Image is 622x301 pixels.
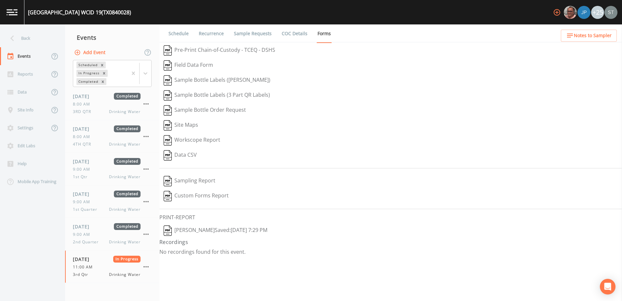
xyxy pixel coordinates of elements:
button: Pre-Print Chain-of-Custody - TCEQ - DSHS [159,43,279,58]
span: [DATE] [73,223,94,230]
span: Notes to Sampler [574,32,612,40]
img: svg%3e [164,105,172,116]
span: Drinking Water [109,239,141,245]
img: svg%3e [164,120,172,131]
img: svg%3e [164,90,172,101]
span: Completed [114,158,141,165]
span: 4TH QTR [73,141,95,147]
span: 1st Qtr [73,174,91,180]
div: Completed [76,78,99,85]
span: Completed [114,125,141,132]
span: 11:00 AM [73,264,97,270]
img: svg%3e [164,225,172,236]
img: svg%3e [164,75,172,86]
div: Joshua gere Paul [577,6,591,19]
span: Completed [114,223,141,230]
div: In Progress [76,70,101,77]
div: Events [65,29,159,46]
span: 8:00 AM [73,101,94,107]
img: e2d790fa78825a4bb76dcb6ab311d44c [564,6,577,19]
a: [DATE]Completed9:00 AM1st QtrDrinking Water [65,153,159,185]
div: Remove Scheduled [99,62,106,68]
span: Drinking Water [109,207,141,212]
span: [DATE] [73,256,94,263]
a: [DATE]Completed8:00 AM4TH QTRDrinking Water [65,120,159,153]
span: Drinking Water [109,109,141,115]
h6: PRINT-REPORT [159,214,622,221]
button: Sample Bottle Labels ([PERSON_NAME]) [159,73,275,88]
div: Open Intercom Messenger [600,279,615,294]
span: 8:00 AM [73,134,94,140]
a: [DATE]Completed9:00 AM1st QuarterDrinking Water [65,185,159,218]
img: svg%3e [164,150,172,161]
img: svg%3e [164,45,172,56]
img: svg%3e [164,135,172,146]
div: Scheduled [76,62,99,68]
div: Mike Franklin [563,6,577,19]
button: Sample Bottle Order Request [159,103,250,118]
img: svg%3e [164,60,172,71]
span: [DATE] [73,158,94,165]
a: [DATE]Completed8:00 AM3RD QTRDrinking Water [65,88,159,120]
span: Drinking Water [109,174,141,180]
h4: Recordings [159,238,622,246]
span: 9:00 AM [73,199,94,205]
button: Add Event [73,47,108,59]
img: logo [7,9,18,15]
img: 41241ef155101aa6d92a04480b0d0000 [577,6,590,19]
button: Notes to Sampler [561,30,617,42]
button: Site Maps [159,118,202,133]
span: [DATE] [73,191,94,197]
span: 3RD QTR [73,109,95,115]
div: Remove Completed [99,78,106,85]
a: [DATE]Completed9:00 AM2nd QuarterDrinking Water [65,218,159,251]
a: [DATE]In Progress11:00 AM3rd QtrDrinking Water [65,251,159,283]
button: Workscope Report [159,133,224,148]
span: [DATE] [73,93,94,100]
span: Drinking Water [109,272,141,278]
a: Sample Requests [233,24,273,43]
img: svg%3e [164,191,172,201]
span: In Progress [113,256,141,263]
span: Completed [114,93,141,100]
p: No recordings found for this event. [159,249,622,255]
span: 2nd Quarter [73,239,102,245]
span: 3rd Qtr [73,272,92,278]
button: Custom Forms Report [159,189,233,204]
a: COC Details [281,24,308,43]
a: Forms [317,24,332,43]
div: +25 [591,6,604,19]
img: svg%3e [164,176,172,186]
a: Recurrence [198,24,225,43]
button: Sampling Report [159,174,220,189]
span: Completed [114,191,141,197]
span: 9:00 AM [73,166,94,172]
button: Data CSV [159,148,201,163]
div: Remove In Progress [101,70,108,77]
a: Schedule [168,24,190,43]
div: [GEOGRAPHIC_DATA] WCID 19 (TX0840028) [28,8,131,16]
button: Sample Bottle Labels (3 Part QR Labels) [159,88,274,103]
span: [DATE] [73,125,94,132]
img: 8315ae1e0460c39f28dd315f8b59d613 [604,6,617,19]
span: Drinking Water [109,141,141,147]
span: 1st Quarter [73,207,101,212]
button: Field Data Form [159,58,217,73]
span: 9:00 AM [73,232,94,237]
button: [PERSON_NAME]Saved:[DATE] 7:29 PM [159,223,272,238]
